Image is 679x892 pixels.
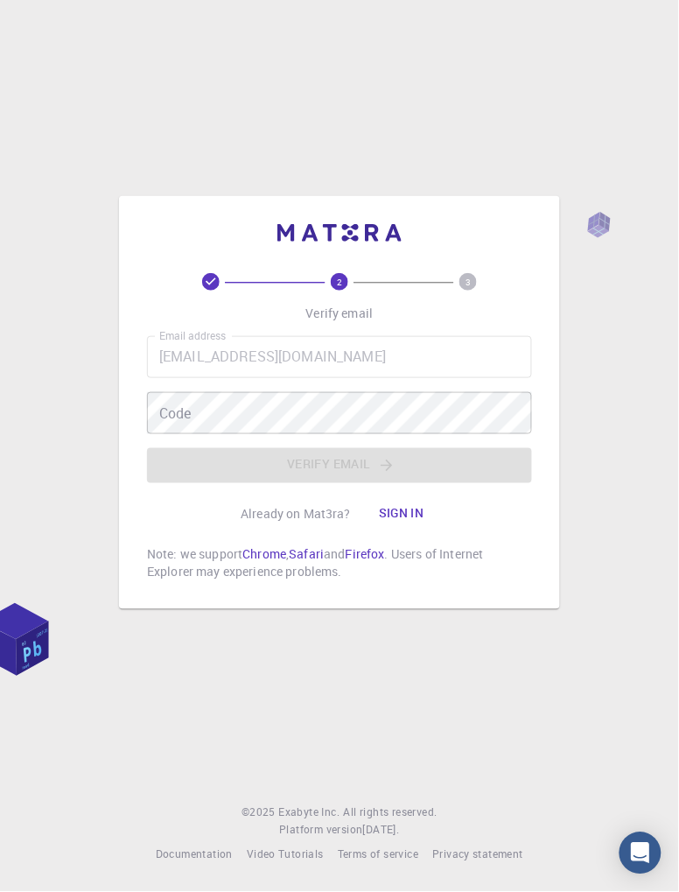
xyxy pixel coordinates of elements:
a: Documentation [156,846,233,864]
a: Chrome [242,546,286,563]
text: 3 [465,276,471,288]
button: Sign in [365,497,438,532]
label: Email address [159,329,226,344]
text: 2 [337,276,342,288]
p: Already on Mat3ra? [241,506,351,523]
a: [DATE]. [363,822,400,839]
span: Platform version [279,822,362,839]
span: Documentation [156,847,233,861]
p: Verify email [306,305,374,322]
a: Privacy statement [432,846,523,864]
a: Video Tutorials [247,846,324,864]
span: Video Tutorials [247,847,324,861]
span: [DATE] . [363,823,400,837]
a: Safari [289,546,324,563]
span: Exabyte Inc. [279,805,340,819]
div: Open Intercom Messenger [619,832,661,874]
a: Firefox [346,546,385,563]
a: Exabyte Inc. [279,804,340,822]
span: Privacy statement [432,847,523,861]
span: Terms of service [338,847,418,861]
p: Note: we support , and . Users of Internet Explorer may experience problems. [147,546,532,581]
a: Terms of service [338,846,418,864]
span: All rights reserved. [344,804,437,822]
span: © 2025 [241,804,278,822]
